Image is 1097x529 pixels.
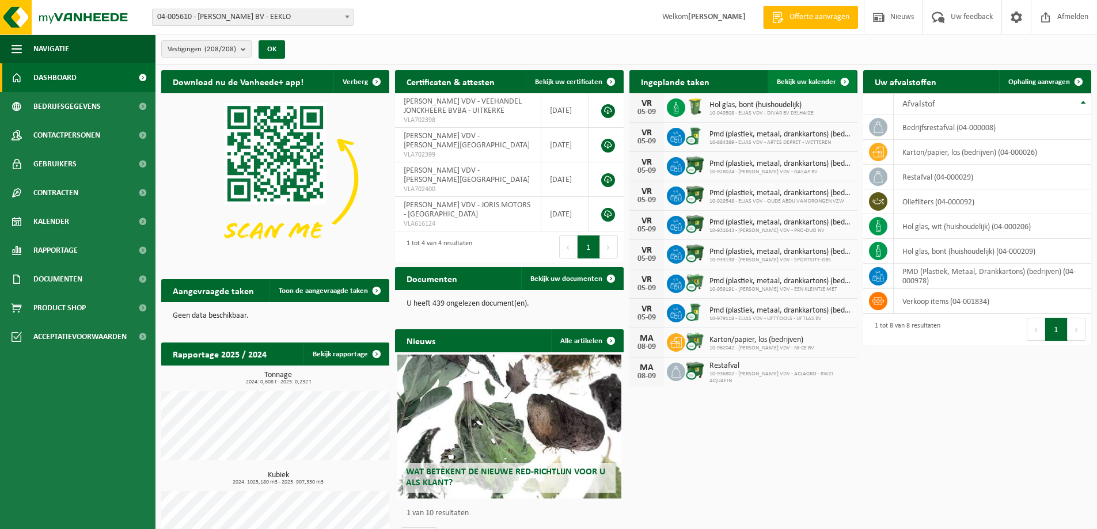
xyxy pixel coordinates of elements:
[33,236,78,265] span: Rapportage
[635,216,658,226] div: VR
[33,121,100,150] span: Contactpersonen
[635,138,658,146] div: 05-09
[395,267,469,290] h2: Documenten
[404,132,530,150] span: [PERSON_NAME] VDV - [PERSON_NAME][GEOGRAPHIC_DATA]
[167,471,389,485] h3: Kubiek
[635,158,658,167] div: VR
[33,265,82,294] span: Documenten
[404,201,530,219] span: [PERSON_NAME] VDV - JORIS MOTORS - [GEOGRAPHIC_DATA]
[521,267,622,290] a: Bekijk uw documenten
[709,361,852,371] span: Restafval
[526,70,622,93] a: Bekijk uw certificaten
[33,322,127,351] span: Acceptatievoorwaarden
[404,185,532,194] span: VLA702400
[709,159,852,169] span: Pmd (plastiek, metaal, drankkartons) (bedrijven)
[688,13,746,21] strong: [PERSON_NAME]
[894,140,1091,165] td: karton/papier, los (bedrijven) (04-000026)
[709,371,852,385] span: 10-936802 - [PERSON_NAME] VDV - ACLAGRO - RWZI AQUAFIN
[259,40,285,59] button: OK
[635,226,658,234] div: 05-09
[709,189,852,198] span: Pmd (plastiek, metaal, drankkartons) (bedrijven)
[635,196,658,204] div: 05-09
[204,45,236,53] count: (208/208)
[777,78,836,86] span: Bekijk uw kalender
[635,99,658,108] div: VR
[33,150,77,178] span: Gebruikers
[404,166,530,184] span: [PERSON_NAME] VDV - [PERSON_NAME][GEOGRAPHIC_DATA]
[541,128,590,162] td: [DATE]
[999,70,1090,93] a: Ophaling aanvragen
[152,9,354,26] span: 04-005610 - ELIAS VANDEVOORDE BV - EEKLO
[709,277,852,286] span: Pmd (plastiek, metaal, drankkartons) (bedrijven)
[894,214,1091,239] td: hol glas, wit (huishoudelijk) (04-000206)
[635,334,658,343] div: MA
[161,279,265,302] h2: Aangevraagde taken
[1008,78,1070,86] span: Ophaling aanvragen
[303,342,388,366] a: Bekijk rapportage
[551,329,622,352] a: Alle artikelen
[685,155,705,175] img: WB-1100-CU
[535,78,602,86] span: Bekijk uw certificaten
[709,345,814,352] span: 10-962042 - [PERSON_NAME] VDV - NI-CE BV
[709,257,852,264] span: 10-933198 - [PERSON_NAME] VDV - SPORTSITE-GBS
[1045,318,1068,341] button: 1
[395,329,447,352] h2: Nieuws
[530,275,602,283] span: Bekijk uw documenten
[709,286,852,293] span: 10-959191 - [PERSON_NAME] VDV - EEN KLEINTJE MET
[902,100,935,109] span: Afvalstof
[787,12,852,23] span: Offerte aanvragen
[763,6,858,29] a: Offerte aanvragen
[709,218,852,227] span: Pmd (plastiek, metaal, drankkartons) (bedrijven)
[559,235,578,258] button: Previous
[269,279,388,302] a: Toon de aangevraagde taken
[635,372,658,380] div: 08-09
[33,92,101,121] span: Bedrijfsgegevens
[709,336,814,345] span: Karton/papier, los (bedrijven)
[167,479,389,485] span: 2024: 1025,180 m3 - 2025: 907,330 m3
[635,246,658,255] div: VR
[343,78,368,86] span: Verberg
[404,219,532,229] span: VLA616124
[894,289,1091,314] td: verkoop items (04-001834)
[894,165,1091,189] td: restafval (04-000029)
[635,275,658,284] div: VR
[863,70,948,93] h2: Uw afvalstoffen
[167,371,389,385] h3: Tonnage
[685,126,705,146] img: WB-0240-CU
[407,509,617,517] p: 1 van 10 resultaten
[33,294,86,322] span: Product Shop
[635,187,658,196] div: VR
[153,9,353,25] span: 04-005610 - ELIAS VANDEVOORDE BV - EEKLO
[894,264,1091,289] td: PMD (Plastiek, Metaal, Drankkartons) (bedrijven) (04-000978)
[407,300,612,308] p: U heeft 439 ongelezen document(en).
[635,343,658,351] div: 08-09
[635,255,658,263] div: 05-09
[33,63,77,92] span: Dashboard
[404,116,532,125] span: VLA702398
[709,227,852,234] span: 10-931643 - [PERSON_NAME] VDV - PRO-DUO NV
[709,306,852,315] span: Pmd (plastiek, metaal, drankkartons) (bedrijven)
[709,139,852,146] span: 10-884389 - ELIAS VDV - ARTES DEPRET - WETTEREN
[709,198,852,205] span: 10-929548 - ELIAS VDV - OUDE ABDIJ VAN DRONGEN VZW
[709,169,852,176] span: 10-928024 - [PERSON_NAME] VDV - GASAP BV
[685,302,705,322] img: WB-0240-CU
[397,355,621,498] a: Wat betekent de nieuwe RED-richtlijn voor u als klant?
[894,239,1091,264] td: hol glas, bont (huishoudelijk) (04-000209)
[1027,318,1045,341] button: Previous
[161,40,252,58] button: Vestigingen(208/208)
[635,305,658,314] div: VR
[685,243,705,263] img: WB-1100-CU
[635,314,658,322] div: 05-09
[635,363,658,372] div: MA
[33,178,78,207] span: Contracten
[404,150,532,159] span: VLA702399
[869,317,940,342] div: 1 tot 8 van 8 resultaten
[401,234,472,260] div: 1 tot 4 van 4 resultaten
[709,130,852,139] span: Pmd (plastiek, metaal, drankkartons) (bedrijven)
[161,70,315,93] h2: Download nu de Vanheede+ app!
[578,235,600,258] button: 1
[1068,318,1085,341] button: Next
[685,273,705,292] img: WB-0770-CU
[168,41,236,58] span: Vestigingen
[541,93,590,128] td: [DATE]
